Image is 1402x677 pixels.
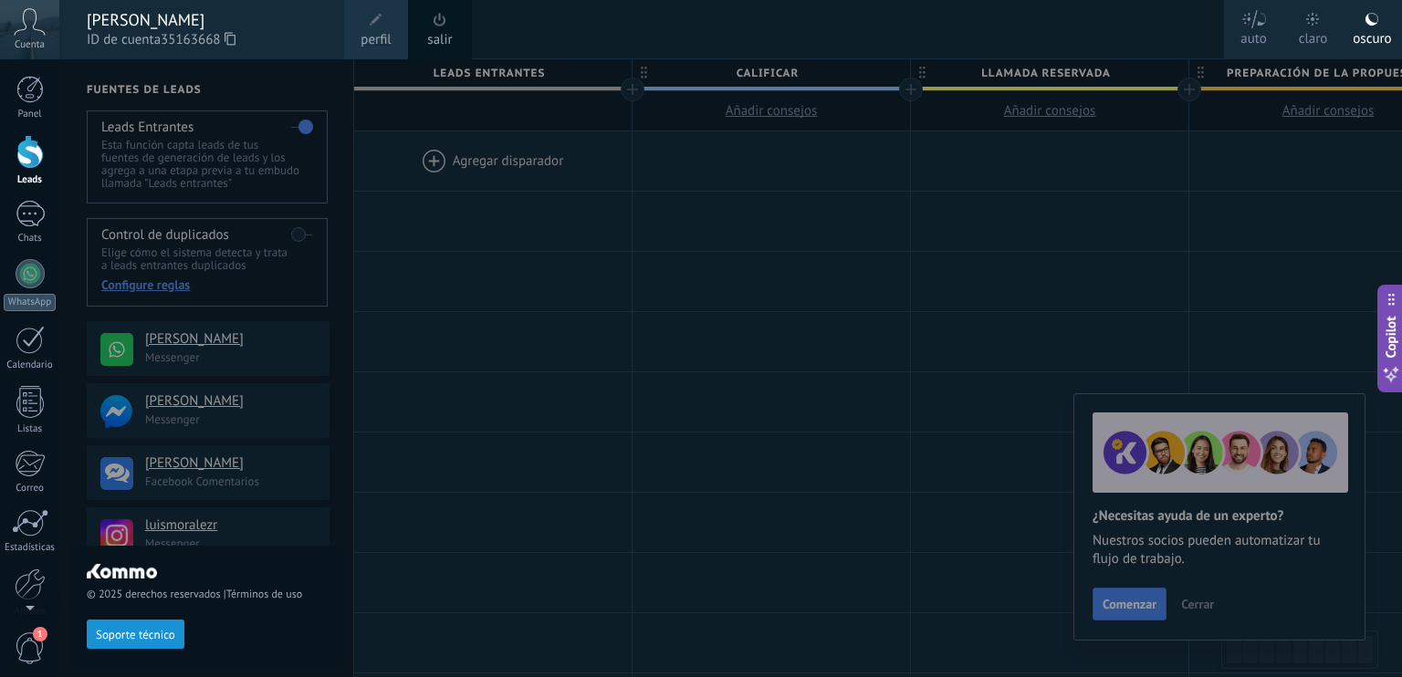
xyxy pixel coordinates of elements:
[361,30,391,50] span: perfil
[87,620,184,649] button: Soporte técnico
[161,30,235,50] span: 35163668
[4,294,56,311] div: WhatsApp
[96,629,175,641] span: Soporte técnico
[4,483,57,495] div: Correo
[4,359,57,371] div: Calendario
[87,627,184,641] a: Soporte técnico
[4,542,57,554] div: Estadísticas
[87,10,326,30] div: [PERSON_NAME]
[33,627,47,641] span: 1
[15,39,45,51] span: Cuenta
[4,174,57,186] div: Leads
[4,423,57,435] div: Listas
[4,233,57,245] div: Chats
[1240,12,1267,59] div: auto
[1353,12,1391,59] div: oscuro
[226,588,302,601] a: Términos de uso
[1299,12,1328,59] div: claro
[1382,317,1400,359] span: Copilot
[87,30,326,50] span: ID de cuenta
[87,588,326,601] span: © 2025 derechos reservados |
[4,109,57,120] div: Panel
[427,30,452,50] a: salir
